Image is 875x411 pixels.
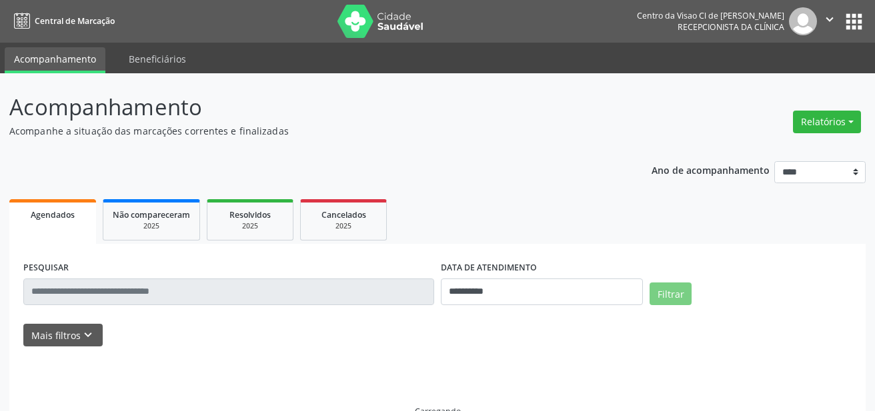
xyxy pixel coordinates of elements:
button:  [817,7,842,35]
div: 2025 [310,221,377,231]
i:  [822,12,837,27]
a: Beneficiários [119,47,195,71]
i: keyboard_arrow_down [81,328,95,342]
span: Não compareceram [113,209,190,220]
p: Ano de acompanhamento [652,161,770,178]
a: Acompanhamento [5,47,105,73]
span: Resolvidos [229,209,271,220]
span: Agendados [31,209,75,220]
p: Acompanhe a situação das marcações correntes e finalizadas [9,124,609,138]
label: PESQUISAR [23,258,69,278]
img: img [789,7,817,35]
button: Filtrar [650,282,692,305]
button: apps [842,10,866,33]
div: Centro da Visao Cl de [PERSON_NAME] [637,10,784,21]
a: Central de Marcação [9,10,115,32]
button: Relatórios [793,111,861,133]
button: Mais filtroskeyboard_arrow_down [23,324,103,347]
span: Central de Marcação [35,15,115,27]
label: DATA DE ATENDIMENTO [441,258,537,278]
span: Cancelados [321,209,366,220]
span: Recepcionista da clínica [678,21,784,33]
div: 2025 [217,221,283,231]
div: 2025 [113,221,190,231]
p: Acompanhamento [9,91,609,124]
